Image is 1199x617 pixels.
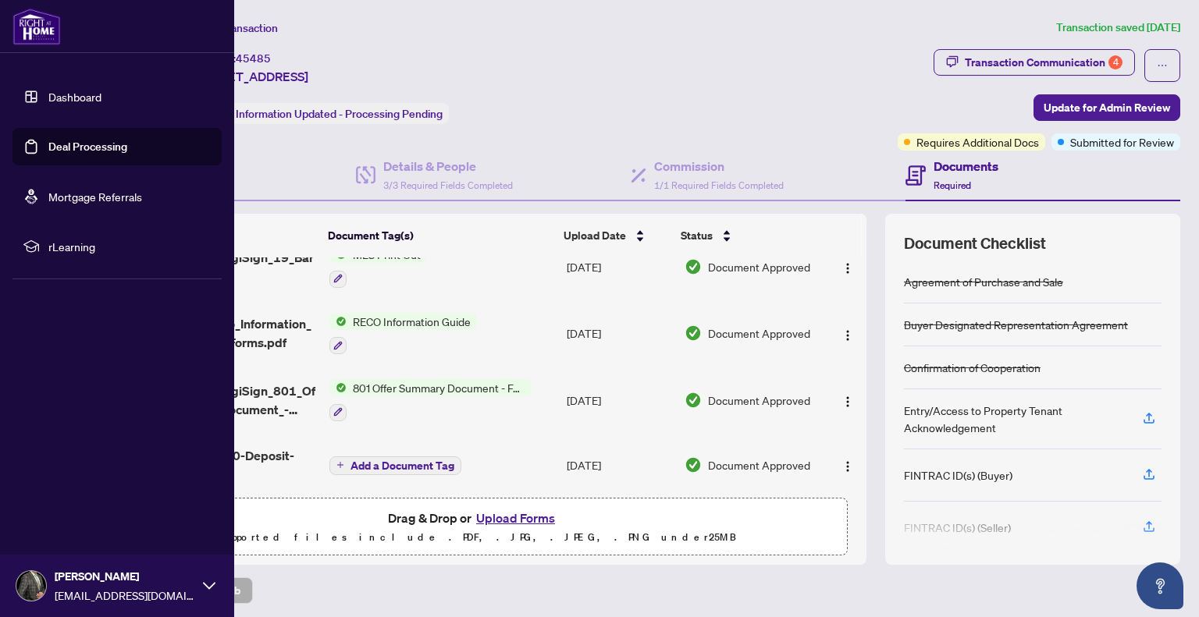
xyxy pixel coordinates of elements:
[236,51,271,66] span: 45485
[383,179,513,191] span: 3/3 Required Fields Completed
[1137,562,1183,609] button: Open asap
[681,227,713,244] span: Status
[708,392,810,409] span: Document Approved
[904,402,1124,436] div: Entry/Access to Property Tenant Acknowledgement
[708,258,810,275] span: Document Approved
[557,214,674,257] th: Upload Date
[471,508,560,528] button: Upload Forms
[48,190,142,204] a: Mortgage Referrals
[685,258,702,275] img: Document Status
[560,233,678,300] td: [DATE]
[329,246,427,288] button: Status IconMLS Print Out
[383,157,513,176] h4: Details & People
[560,367,678,434] td: [DATE]
[1157,60,1168,71] span: ellipsis
[560,434,678,496] td: [DATE]
[329,379,532,421] button: Status Icon801 Offer Summary Document - For use with Agreement of Purchase and Sale
[965,50,1123,75] div: Transaction Communication
[904,232,1046,254] span: Document Checklist
[708,324,810,342] span: Document Approved
[329,379,347,396] img: Status Icon
[564,227,626,244] span: Upload Date
[194,21,278,35] span: View Transaction
[560,300,678,367] td: [DATE]
[835,321,860,346] button: Logo
[347,379,532,396] span: 801 Offer Summary Document - For use with Agreement of Purchase and Sale
[654,157,784,176] h4: Commission
[388,508,560,528] span: Drag & Drop or
[1034,94,1180,121] button: Update for Admin Review
[841,395,854,408] img: Logo
[841,262,854,275] img: Logo
[322,214,558,257] th: Document Tag(s)
[904,359,1041,376] div: Confirmation of Cooperation
[685,324,702,342] img: Document Status
[674,214,820,257] th: Status
[904,273,1063,290] div: Agreement of Purchase and Sale
[350,460,454,471] span: Add a Document Tag
[904,316,1128,333] div: Buyer Designated Representation Agreement
[12,8,61,45] img: logo
[1070,133,1174,151] span: Submitted for Review
[236,107,443,121] span: Information Updated - Processing Pending
[1044,95,1170,120] span: Update for Admin Review
[835,452,860,477] button: Logo
[835,388,860,413] button: Logo
[48,90,101,104] a: Dashboard
[110,528,838,547] p: Supported files include .PDF, .JPG, .JPEG, .PNG under 25 MB
[934,157,998,176] h4: Documents
[194,103,449,124] div: Status:
[835,254,860,279] button: Logo
[347,313,477,330] span: RECO Information Guide
[336,461,344,469] span: plus
[904,466,1012,484] div: FINTRAC ID(s) (Buyer)
[194,67,308,86] span: [STREET_ADDRESS]
[1108,55,1123,69] div: 4
[654,179,784,191] span: 1/1 Required Fields Completed
[916,133,1039,151] span: Requires Additional Docs
[329,313,477,355] button: Status IconRECO Information Guide
[934,179,971,191] span: Required
[55,587,195,604] span: [EMAIL_ADDRESS][DOMAIN_NAME]
[685,392,702,409] img: Document Status
[101,498,847,556] span: Drag & Drop orUpload FormsSupported files include .PDF, .JPG, .JPEG, .PNG under25MB
[55,568,195,585] span: [PERSON_NAME]
[329,456,461,475] button: Add a Document Tag
[708,456,810,473] span: Document Approved
[685,456,702,473] img: Document Status
[48,238,211,255] span: rLearning
[904,519,1011,536] div: FINTRAC ID(s) (Seller)
[934,49,1135,76] button: Transaction Communication4
[329,455,461,475] button: Add a Document Tag
[841,329,854,342] img: Logo
[329,313,347,330] img: Status Icon
[16,571,46,601] img: Profile Icon
[48,140,127,154] a: Deal Processing
[1056,19,1180,37] article: Transaction saved [DATE]
[841,460,854,473] img: Logo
